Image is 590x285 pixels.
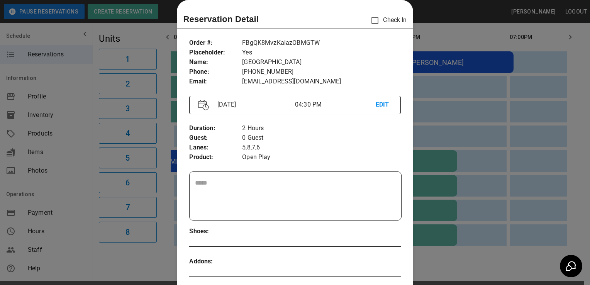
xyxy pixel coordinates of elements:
p: Email : [189,77,242,87]
p: [GEOGRAPHIC_DATA] [242,58,400,67]
p: Addons : [189,257,242,266]
p: Product : [189,153,242,162]
p: EDIT [376,100,392,110]
p: Name : [189,58,242,67]
p: 04:30 PM [295,100,376,109]
p: Lanes : [189,143,242,153]
p: [DATE] [214,100,295,109]
p: Shoes : [189,227,242,236]
p: Guest : [189,133,242,143]
p: Check In [367,12,407,29]
p: Placeholder : [189,48,242,58]
p: Phone : [189,67,242,77]
p: Yes [242,48,400,58]
p: [EMAIL_ADDRESS][DOMAIN_NAME] [242,77,400,87]
p: Reservation Detail [183,13,259,25]
p: Open Play [242,153,400,162]
p: FBgQK8MvzKaiazOBMGTW [242,38,400,48]
p: 2 Hours [242,124,400,133]
p: 5,8,7,6 [242,143,400,153]
img: Vector [198,100,209,110]
p: Order # : [189,38,242,48]
p: Duration : [189,124,242,133]
p: 0 Guest [242,133,400,143]
p: [PHONE_NUMBER] [242,67,400,77]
